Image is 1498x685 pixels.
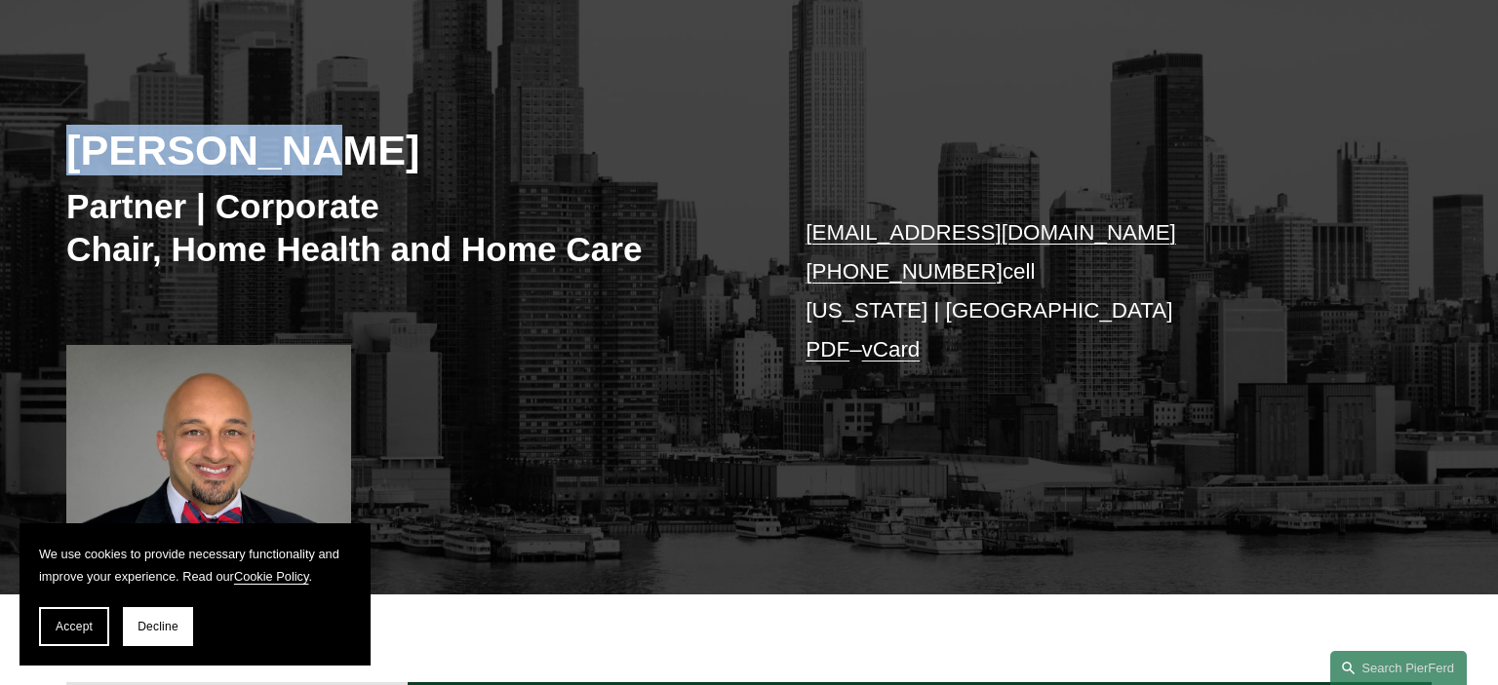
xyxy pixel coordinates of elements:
h2: [PERSON_NAME] [66,125,749,175]
span: Accept [56,620,93,633]
p: cell [US_STATE] | [GEOGRAPHIC_DATA] – [806,213,1374,370]
a: Cookie Policy [234,569,309,584]
a: vCard [862,337,921,362]
button: Accept [39,607,109,646]
span: Decline [138,620,178,633]
a: Search this site [1330,651,1467,685]
a: PDF [806,337,849,362]
a: [EMAIL_ADDRESS][DOMAIN_NAME] [806,220,1175,245]
p: We use cookies to provide necessary functionality and improve your experience. Read our . [39,543,351,588]
h3: Partner | Corporate Chair, Home Health and Home Care [66,185,749,270]
section: Cookie banner [20,523,371,666]
button: Decline [123,607,193,646]
a: [PHONE_NUMBER] [806,259,1003,284]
